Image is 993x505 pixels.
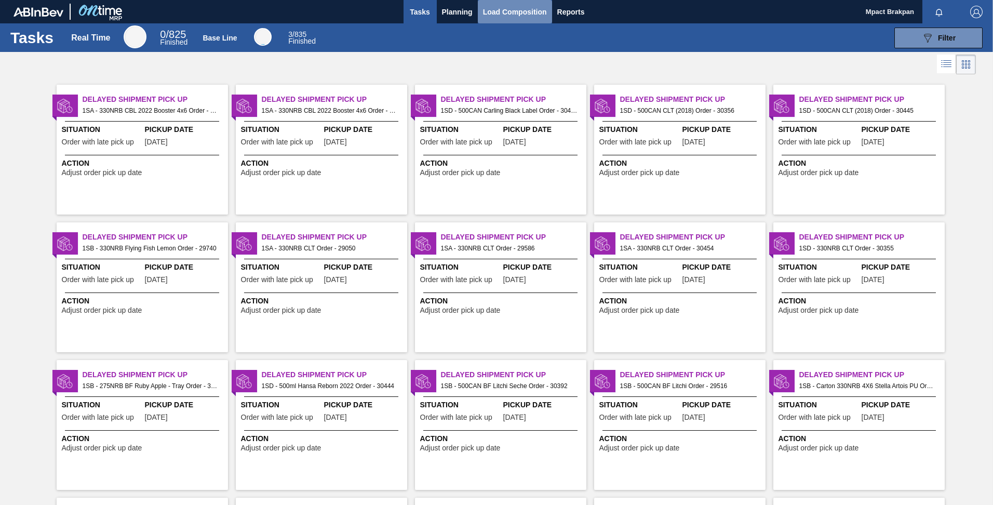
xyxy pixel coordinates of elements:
span: Adjust order pick up date [599,169,680,177]
img: status [236,374,252,389]
span: Pickup Date [862,262,942,273]
span: 1SD - 500CAN CLT (2018) Order - 30445 [799,105,936,116]
span: Adjust order pick up date [599,307,680,314]
span: Situation [420,262,501,273]
span: Delayed Shipment Pick Up [620,369,766,380]
span: Order with late pick up [241,414,313,421]
span: Pickup Date [145,400,225,410]
span: Delayed Shipment Pick Up [83,369,228,380]
span: Adjust order pick up date [420,444,501,452]
span: Delayed Shipment Pick Up [620,94,766,105]
span: Pickup Date [503,262,584,273]
span: Situation [62,262,142,273]
span: Adjust order pick up date [599,444,680,452]
span: Order with late pick up [62,138,134,146]
span: Delayed Shipment Pick Up [799,232,945,243]
span: Pickup Date [145,262,225,273]
span: Action [779,158,942,169]
span: Action [779,296,942,307]
span: Pickup Date [324,262,405,273]
span: 08/01/2025 [682,138,705,146]
img: status [57,374,73,389]
button: Filter [894,28,983,48]
span: 1SD - 330NRB CLT Order - 30355 [799,243,936,254]
span: Filter [938,34,956,42]
span: 08/07/2025 [862,138,884,146]
span: 1SD - 500ml Hansa Reborn 2022 Order - 30444 [262,380,399,392]
span: Action [62,158,225,169]
span: Action [420,296,584,307]
span: Action [599,296,763,307]
span: Tasks [409,6,432,18]
div: List Vision [937,55,956,74]
span: Situation [62,400,142,410]
span: 1SA - 330NRB CLT Order - 30454 [620,243,757,254]
span: 1SB - 330NRB Flying Fish Lemon Order - 29740 [83,243,220,254]
span: Order with late pick up [241,138,313,146]
span: 1SB - Carton 330NRB 4X6 Stella Artois PU Order - 30503 [799,380,936,392]
img: status [774,98,789,114]
span: Action [420,433,584,444]
span: 08/08/2025 [862,414,884,421]
span: Delayed Shipment Pick Up [83,94,228,105]
span: Order with late pick up [599,276,672,284]
span: Action [241,433,405,444]
span: / 825 [160,29,186,40]
span: Action [241,158,405,169]
span: Situation [241,262,321,273]
span: Pickup Date [862,400,942,410]
div: Base Line [203,34,237,42]
span: 08/04/2025 [862,276,884,284]
span: Planning [442,6,473,18]
span: Finished [288,37,316,45]
img: status [57,98,73,114]
span: 07/07/2025 [682,414,705,421]
div: Real Time [160,30,187,46]
span: Delayed Shipment Pick Up [83,232,228,243]
span: Reports [557,6,585,18]
span: Adjust order pick up date [241,444,321,452]
span: 07/04/2025 [503,276,526,284]
span: 0 [160,29,166,40]
span: Adjust order pick up date [779,444,859,452]
span: Order with late pick up [779,138,851,146]
span: Delayed Shipment Pick Up [620,232,766,243]
span: Pickup Date [324,400,405,410]
span: Order with late pick up [62,276,134,284]
span: Adjust order pick up date [241,169,321,177]
span: Situation [241,400,321,410]
span: Delayed Shipment Pick Up [799,369,945,380]
span: Situation [779,400,859,410]
span: 1SA - 330NRB CBL 2022 Booster 4x6 Order - 30456 [262,105,399,116]
span: Load Composition [483,6,547,18]
span: Delayed Shipment Pick Up [441,94,586,105]
span: Adjust order pick up date [62,307,142,314]
span: Situation [62,124,142,135]
span: Pickup Date [682,124,763,135]
span: Pickup Date [145,124,225,135]
span: Order with late pick up [420,276,492,284]
img: status [595,374,610,389]
span: Finished [160,38,187,46]
span: Action [599,433,763,444]
span: Action [420,158,584,169]
span: 08/08/2025 [324,414,347,421]
img: status [415,98,431,114]
span: Order with late pick up [599,138,672,146]
img: status [57,236,73,251]
img: status [595,236,610,251]
span: Action [62,433,225,444]
span: Situation [599,124,680,135]
img: status [774,374,789,389]
img: status [595,98,610,114]
span: Adjust order pick up date [779,307,859,314]
span: Order with late pick up [779,276,851,284]
span: 07/13/2025 [145,276,168,284]
span: 1SD - 500CAN Carling Black Label Order - 30443 [441,105,578,116]
span: Delayed Shipment Pick Up [441,369,586,380]
span: Order with late pick up [62,414,134,421]
span: Delayed Shipment Pick Up [799,94,945,105]
span: Situation [779,124,859,135]
span: 1SA - 330NRB CLT Order - 29586 [441,243,578,254]
span: Order with late pick up [599,414,672,421]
